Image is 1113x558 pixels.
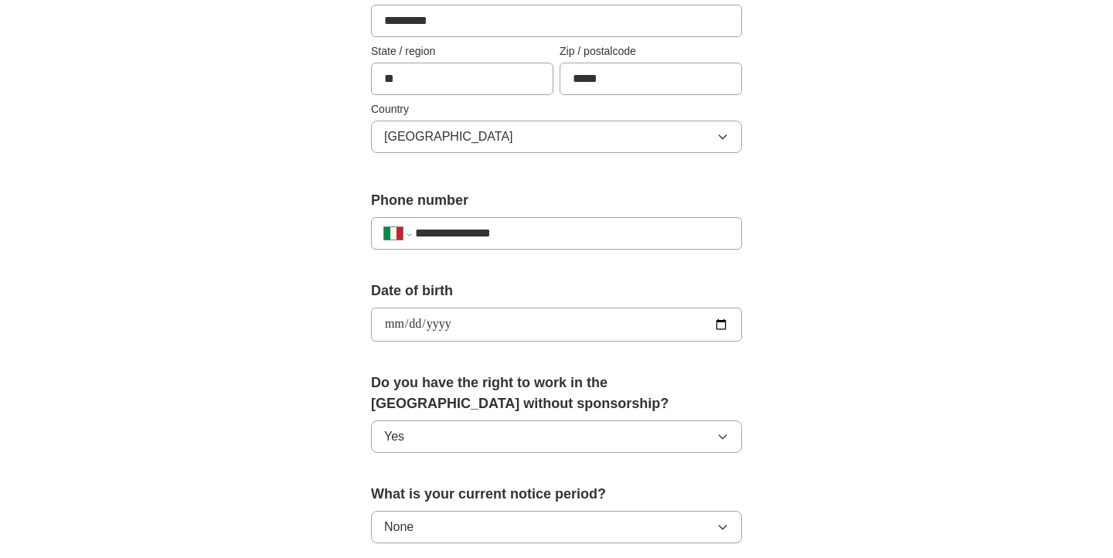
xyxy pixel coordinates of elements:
[384,427,404,446] span: Yes
[371,190,742,211] label: Phone number
[371,420,742,453] button: Yes
[560,43,742,60] label: Zip / postalcode
[371,43,553,60] label: State / region
[371,484,742,505] label: What is your current notice period?
[371,511,742,543] button: None
[371,121,742,153] button: [GEOGRAPHIC_DATA]
[371,101,742,117] label: Country
[384,518,414,536] span: None
[371,281,742,301] label: Date of birth
[384,128,513,146] span: [GEOGRAPHIC_DATA]
[371,373,742,414] label: Do you have the right to work in the [GEOGRAPHIC_DATA] without sponsorship?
